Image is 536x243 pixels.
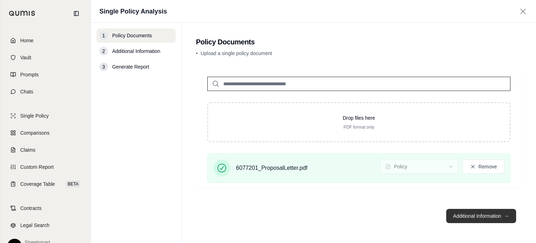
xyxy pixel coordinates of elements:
span: Home [20,37,33,44]
span: Contracts [20,205,42,212]
button: Additional Information→ [446,209,516,223]
img: Qumis Logo [9,11,35,16]
span: Custom Report [20,163,54,171]
h1: Single Policy Analysis [99,6,167,16]
a: Vault [5,50,86,65]
span: Comparisons [20,129,49,136]
button: Remove [463,160,504,174]
a: Contracts [5,200,86,216]
a: Custom Report [5,159,86,175]
a: Coverage TableBETA [5,176,86,192]
a: Home [5,33,86,48]
div: 2 [99,47,108,55]
span: Single Policy [20,112,49,119]
span: Policy Documents [112,32,152,39]
a: Comparisons [5,125,86,141]
span: Vault [20,54,31,61]
span: Legal Search [20,222,50,229]
span: Additional Information [112,48,160,55]
h2: Policy Documents [196,37,522,47]
span: Chats [20,88,33,95]
button: Collapse sidebar [71,8,82,19]
a: Chats [5,84,86,99]
span: Upload a single policy document [201,50,272,56]
span: Claims [20,146,35,153]
div: 1 [99,31,108,40]
a: Legal Search [5,217,86,233]
span: → [504,212,509,220]
a: Prompts [5,67,86,82]
p: Drop files here [219,114,498,121]
span: • [196,50,198,56]
span: Prompts [20,71,39,78]
span: Generate Report [112,63,149,70]
span: BETA [66,180,81,188]
a: Single Policy [5,108,86,124]
div: 3 [99,63,108,71]
p: PDF format only [219,124,498,130]
a: Claims [5,142,86,158]
span: 6077201_ProposalLetter.pdf [236,164,307,172]
span: Coverage Table [20,180,55,188]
